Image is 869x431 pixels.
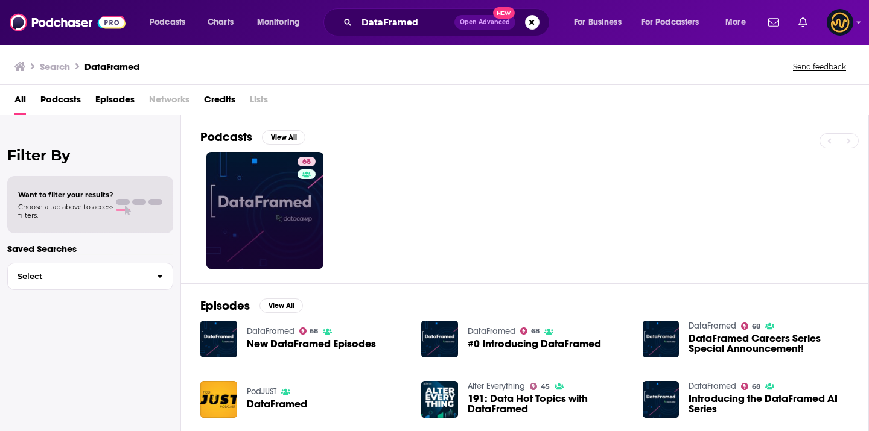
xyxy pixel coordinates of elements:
span: Open Advanced [460,19,510,25]
a: 68 [741,383,760,390]
button: Show profile menu [827,9,853,36]
a: 191: Data Hot Topics with DataFramed [468,394,628,414]
h2: Episodes [200,298,250,313]
button: open menu [565,13,637,32]
a: 68 [298,157,316,166]
span: For Podcasters [641,14,699,31]
span: New [493,7,515,19]
a: 68 [206,152,323,269]
button: open menu [717,13,761,32]
span: For Business [574,14,622,31]
a: PodcastsView All [200,130,305,145]
span: 68 [752,384,760,389]
span: Podcasts [150,14,185,31]
a: DataFramed Careers Series Special Announcement! [689,333,849,354]
a: 68 [741,322,760,330]
img: DataFramed [200,381,237,418]
a: 45 [530,383,550,390]
button: View All [262,130,305,145]
button: Send feedback [789,61,850,72]
img: User Profile [827,9,853,36]
a: Credits [204,90,235,115]
h3: Search [40,61,70,72]
button: View All [259,298,303,313]
h3: DataFramed [84,61,139,72]
span: Networks [149,90,189,115]
a: DataFramed [689,321,736,331]
a: Podcasts [40,90,81,115]
span: Lists [250,90,268,115]
span: Charts [208,14,234,31]
button: open menu [249,13,316,32]
div: Search podcasts, credits, & more... [335,8,561,36]
h2: Podcasts [200,130,252,145]
span: Choose a tab above to access filters. [18,203,113,219]
img: #0 Introducing DataFramed [421,321,458,357]
span: More [725,14,746,31]
a: All [14,90,26,115]
span: 68 [752,324,760,329]
a: Alter Everything [468,381,525,391]
a: #0 Introducing DataFramed [468,339,601,349]
a: Show notifications dropdown [794,12,812,33]
p: Saved Searches [7,243,173,254]
img: DataFramed Careers Series Special Announcement! [643,321,680,357]
a: DataFramed [247,326,294,336]
button: Open AdvancedNew [454,15,515,30]
a: PodJUST [247,386,276,397]
span: 68 [302,156,311,168]
span: 45 [541,384,550,389]
a: Show notifications dropdown [763,12,784,33]
a: DataFramed [689,381,736,391]
a: 68 [299,327,319,335]
a: Episodes [95,90,135,115]
a: Charts [200,13,241,32]
a: New DataFramed Episodes [247,339,376,349]
h2: Filter By [7,146,173,164]
a: EpisodesView All [200,298,303,313]
a: DataFramed [247,399,307,409]
span: Select [8,272,147,280]
span: 68 [531,329,540,334]
a: DataFramed [468,326,515,336]
button: Select [7,263,173,290]
a: 68 [520,327,540,335]
span: Want to filter your results? [18,190,113,199]
a: Introducing the DataFramed AI Series [689,394,849,414]
img: Podchaser - Follow, Share and Rate Podcasts [10,11,126,34]
input: Search podcasts, credits, & more... [357,13,454,32]
img: 191: Data Hot Topics with DataFramed [421,381,458,418]
img: New DataFramed Episodes [200,321,237,357]
span: 68 [310,329,318,334]
img: Introducing the DataFramed AI Series [643,381,680,418]
span: Logged in as LowerStreet [827,9,853,36]
button: open menu [141,13,201,32]
button: open menu [634,13,717,32]
span: Monitoring [257,14,300,31]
